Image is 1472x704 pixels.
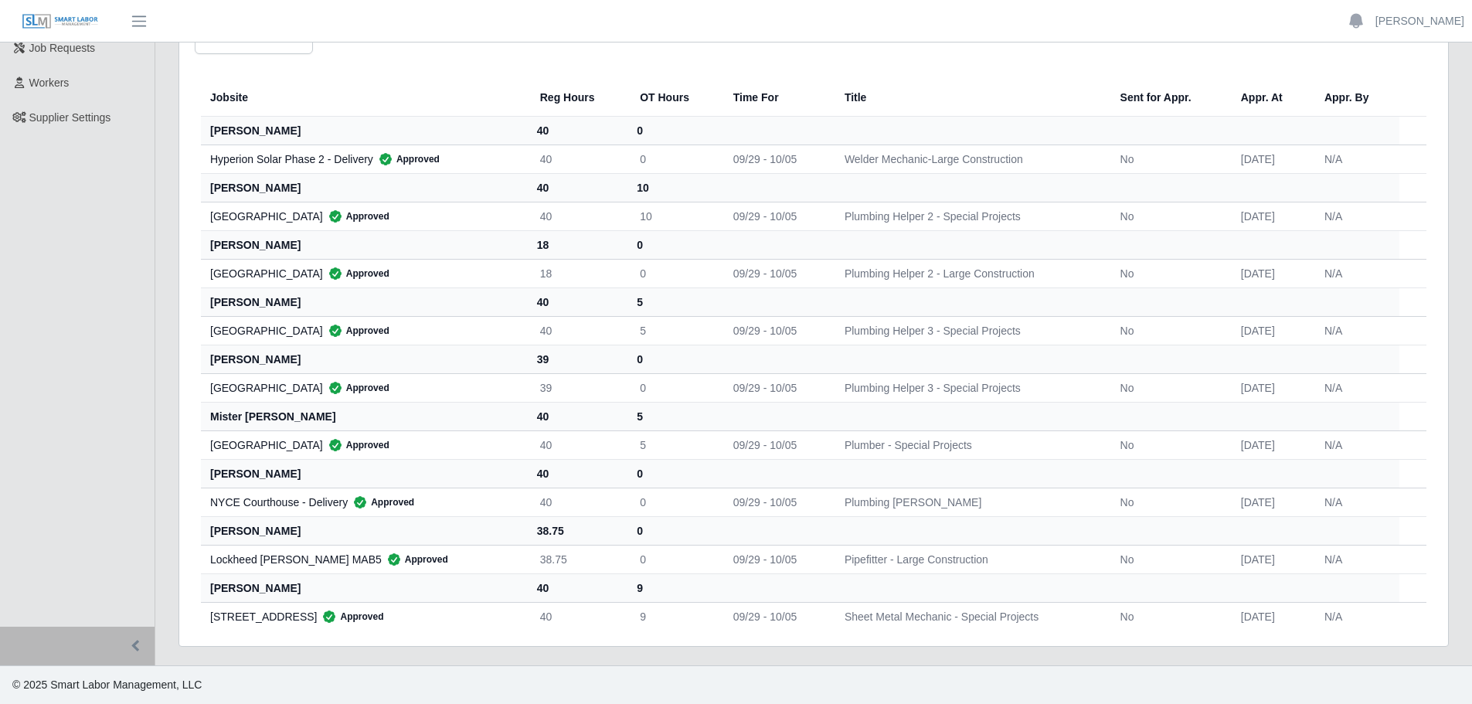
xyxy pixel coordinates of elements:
[832,259,1108,287] td: Plumbing Helper 2 - Large Construction
[528,202,627,230] td: 40
[210,495,515,510] div: NYCE Courthouse - Delivery
[627,430,721,459] td: 5
[201,459,528,488] th: [PERSON_NAME]
[627,79,721,117] th: OT Hours
[1312,79,1399,117] th: Appr. By
[323,209,389,224] span: Approved
[627,202,721,230] td: 10
[201,516,528,545] th: [PERSON_NAME]
[721,202,832,230] td: 09/29 - 10/05
[721,488,832,516] td: 09/29 - 10/05
[1312,545,1399,573] td: N/A
[528,145,627,173] td: 40
[627,173,721,202] th: 10
[323,266,389,281] span: Approved
[1312,316,1399,345] td: N/A
[627,116,721,145] th: 0
[201,116,528,145] th: [PERSON_NAME]
[528,573,627,602] th: 40
[721,602,832,631] td: 09/29 - 10/05
[210,209,515,224] div: [GEOGRAPHIC_DATA]
[201,173,528,202] th: [PERSON_NAME]
[1312,202,1399,230] td: N/A
[1312,259,1399,287] td: N/A
[323,380,389,396] span: Approved
[832,316,1108,345] td: Plumbing Helper 3 - Special Projects
[721,545,832,573] td: 09/29 - 10/05
[721,430,832,459] td: 09/29 - 10/05
[627,316,721,345] td: 5
[528,79,627,117] th: Reg Hours
[832,373,1108,402] td: Plumbing Helper 3 - Special Projects
[210,323,515,338] div: [GEOGRAPHIC_DATA]
[627,516,721,545] th: 0
[210,266,515,281] div: [GEOGRAPHIC_DATA]
[528,488,627,516] td: 40
[210,151,515,167] div: Hyperion Solar Phase 2 - Delivery
[627,145,721,173] td: 0
[210,609,515,624] div: [STREET_ADDRESS]
[1229,373,1312,402] td: [DATE]
[627,488,721,516] td: 0
[1312,488,1399,516] td: N/A
[528,116,627,145] th: 40
[382,552,448,567] span: Approved
[1229,202,1312,230] td: [DATE]
[627,345,721,373] th: 0
[1229,545,1312,573] td: [DATE]
[317,609,383,624] span: Approved
[832,202,1108,230] td: Plumbing Helper 2 - Special Projects
[29,42,96,54] span: Job Requests
[627,459,721,488] th: 0
[528,459,627,488] th: 40
[721,259,832,287] td: 09/29 - 10/05
[1108,430,1229,459] td: No
[528,345,627,373] th: 39
[528,173,627,202] th: 40
[210,437,515,453] div: [GEOGRAPHIC_DATA]
[528,430,627,459] td: 40
[721,373,832,402] td: 09/29 - 10/05
[201,287,528,316] th: [PERSON_NAME]
[627,259,721,287] td: 0
[29,111,111,124] span: Supplier Settings
[528,545,627,573] td: 38.75
[1229,488,1312,516] td: [DATE]
[373,151,440,167] span: Approved
[528,230,627,259] th: 18
[832,430,1108,459] td: Plumber - Special Projects
[1312,145,1399,173] td: N/A
[528,316,627,345] td: 40
[210,380,515,396] div: [GEOGRAPHIC_DATA]
[348,495,414,510] span: Approved
[832,145,1108,173] td: Welder Mechanic-Large Construction
[528,516,627,545] th: 38.75
[528,373,627,402] td: 39
[1229,602,1312,631] td: [DATE]
[1108,373,1229,402] td: No
[721,316,832,345] td: 09/29 - 10/05
[1108,145,1229,173] td: No
[1108,602,1229,631] td: No
[627,402,721,430] th: 5
[832,545,1108,573] td: Pipefitter - Large Construction
[201,402,528,430] th: mister [PERSON_NAME]
[201,345,528,373] th: [PERSON_NAME]
[1108,545,1229,573] td: No
[12,678,202,691] span: © 2025 Smart Labor Management, LLC
[1229,430,1312,459] td: [DATE]
[323,437,389,453] span: Approved
[832,602,1108,631] td: Sheet Metal Mechanic - Special Projects
[201,573,528,602] th: [PERSON_NAME]
[721,145,832,173] td: 09/29 - 10/05
[627,230,721,259] th: 0
[832,79,1108,117] th: Title
[1312,373,1399,402] td: N/A
[627,573,721,602] th: 9
[528,287,627,316] th: 40
[721,79,832,117] th: Time For
[1229,316,1312,345] td: [DATE]
[1108,79,1229,117] th: Sent for Appr.
[627,373,721,402] td: 0
[323,323,389,338] span: Approved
